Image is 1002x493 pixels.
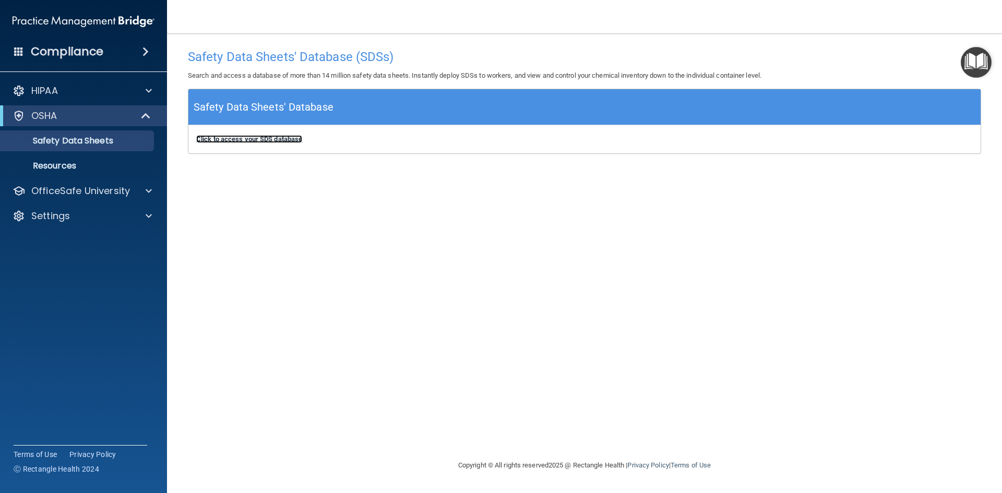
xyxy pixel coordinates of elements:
[13,85,152,97] a: HIPAA
[14,449,57,460] a: Terms of Use
[188,50,981,64] h4: Safety Data Sheets' Database (SDSs)
[31,185,130,197] p: OfficeSafe University
[31,210,70,222] p: Settings
[194,98,333,116] h5: Safety Data Sheets' Database
[31,85,58,97] p: HIPAA
[13,110,151,122] a: OSHA
[31,44,103,59] h4: Compliance
[31,110,57,122] p: OSHA
[196,135,302,143] a: Click to access your SDS database
[13,185,152,197] a: OfficeSafe University
[671,461,711,469] a: Terms of Use
[627,461,669,469] a: Privacy Policy
[7,161,149,171] p: Resources
[13,210,152,222] a: Settings
[14,464,99,474] span: Ⓒ Rectangle Health 2024
[961,47,992,78] button: Open Resource Center
[7,136,149,146] p: Safety Data Sheets
[69,449,116,460] a: Privacy Policy
[188,69,981,82] p: Search and access a database of more than 14 million safety data sheets. Instantly deploy SDSs to...
[394,449,775,482] div: Copyright © All rights reserved 2025 @ Rectangle Health | |
[13,11,154,32] img: PMB logo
